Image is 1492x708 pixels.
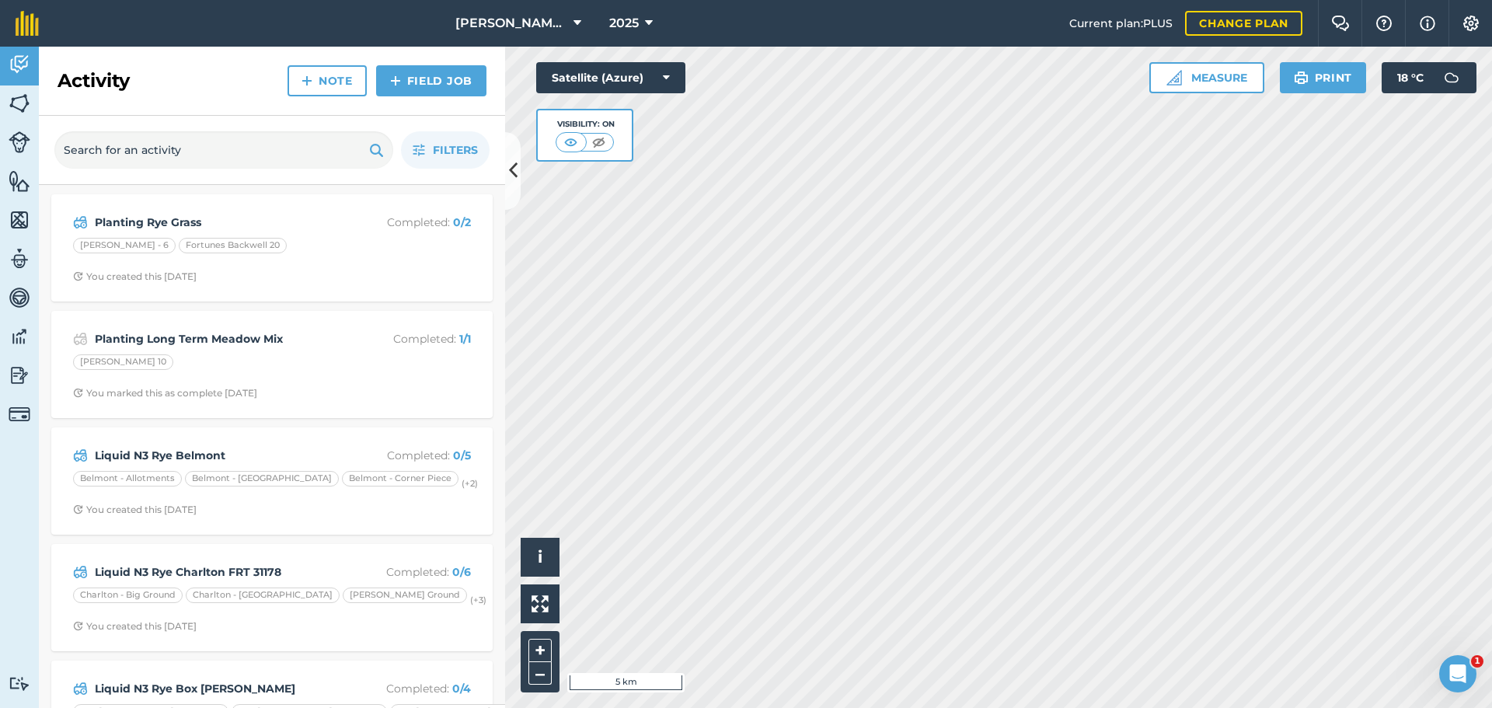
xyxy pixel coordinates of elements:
[453,448,471,462] strong: 0 / 5
[73,446,88,465] img: svg+xml;base64,PD94bWwgdmVyc2lvbj0iMS4wIiBlbmNvZGluZz0idXRmLTgiPz4KPCEtLSBHZW5lcmF0b3I6IEFkb2JlIE...
[95,214,341,231] strong: Planting Rye Grass
[73,330,88,348] img: svg+xml;base64,PD94bWwgdmVyc2lvbj0iMS4wIiBlbmNvZGluZz0idXRmLTgiPz4KPCEtLSBHZW5lcmF0b3I6IEFkb2JlIE...
[9,364,30,387] img: svg+xml;base64,PD94bWwgdmVyc2lvbj0iMS4wIiBlbmNvZGluZz0idXRmLTgiPz4KPCEtLSBHZW5lcmF0b3I6IEFkb2JlIE...
[73,504,197,516] div: You created this [DATE]
[179,238,287,253] div: Fortunes Backwell 20
[528,639,552,662] button: +
[73,271,83,281] img: Clock with arrow pointing clockwise
[95,680,341,697] strong: Liquid N3 Rye Box [PERSON_NAME]
[589,134,608,150] img: svg+xml;base64,PHN2ZyB4bWxucz0iaHR0cDovL3d3dy53My5vcmcvMjAwMC9zdmciIHdpZHRoPSI1MCIgaGVpZ2h0PSI0MC...
[73,588,183,603] div: Charlton - Big Ground
[343,588,467,603] div: [PERSON_NAME] Ground
[73,354,173,370] div: [PERSON_NAME] 10
[1166,70,1182,85] img: Ruler icon
[95,330,341,347] strong: Planting Long Term Meadow Mix
[1149,62,1264,93] button: Measure
[9,169,30,193] img: svg+xml;base64,PHN2ZyB4bWxucz0iaHR0cDovL3d3dy53My5vcmcvMjAwMC9zdmciIHdpZHRoPSI1NiIgaGVpZ2h0PSI2MC...
[390,71,401,90] img: svg+xml;base64,PHN2ZyB4bWxucz0iaHR0cDovL3d3dy53My5vcmcvMjAwMC9zdmciIHdpZHRoPSIxNCIgaGVpZ2h0PSIyNC...
[433,141,478,159] span: Filters
[459,332,471,346] strong: 1 / 1
[528,662,552,685] button: –
[369,141,384,159] img: svg+xml;base64,PHN2ZyB4bWxucz0iaHR0cDovL3d3dy53My5vcmcvMjAwMC9zdmciIHdpZHRoPSIxOSIgaGVpZ2h0PSIyNC...
[9,403,30,425] img: svg+xml;base64,PD94bWwgdmVyc2lvbj0iMS4wIiBlbmNvZGluZz0idXRmLTgiPz4KPCEtLSBHZW5lcmF0b3I6IEFkb2JlIE...
[16,11,39,36] img: fieldmargin Logo
[302,71,312,90] img: svg+xml;base64,PHN2ZyB4bWxucz0iaHR0cDovL3d3dy53My5vcmcvMjAwMC9zdmciIHdpZHRoPSIxNCIgaGVpZ2h0PSIyNC...
[347,447,471,464] p: Completed :
[73,388,83,398] img: Clock with arrow pointing clockwise
[9,247,30,270] img: svg+xml;base64,PD94bWwgdmVyc2lvbj0iMS4wIiBlbmNvZGluZz0idXRmLTgiPz4KPCEtLSBHZW5lcmF0b3I6IEFkb2JlIE...
[61,320,483,409] a: Planting Long Term Meadow MixCompleted: 1/1[PERSON_NAME] 10Clock with arrow pointing clockwiseYou...
[73,387,257,399] div: You marked this as complete [DATE]
[9,53,30,76] img: svg+xml;base64,PD94bWwgdmVyc2lvbj0iMS4wIiBlbmNvZGluZz0idXRmLTgiPz4KPCEtLSBHZW5lcmF0b3I6IEFkb2JlIE...
[73,213,88,232] img: svg+xml;base64,PD94bWwgdmVyc2lvbj0iMS4wIiBlbmNvZGluZz0idXRmLTgiPz4KPCEtLSBHZW5lcmF0b3I6IEFkb2JlIE...
[95,447,341,464] strong: Liquid N3 Rye Belmont
[73,563,88,581] img: svg+xml;base64,PD94bWwgdmVyc2lvbj0iMS4wIiBlbmNvZGluZz0idXRmLTgiPz4KPCEtLSBHZW5lcmF0b3I6IEFkb2JlIE...
[73,471,182,487] div: Belmont - Allotments
[347,214,471,231] p: Completed :
[452,565,471,579] strong: 0 / 6
[452,682,471,696] strong: 0 / 4
[1375,16,1393,31] img: A question mark icon
[401,131,490,169] button: Filters
[73,270,197,283] div: You created this [DATE]
[342,471,458,487] div: Belmont - Corner Piece
[1471,655,1483,668] span: 1
[1185,11,1302,36] a: Change plan
[1294,68,1309,87] img: svg+xml;base64,PHN2ZyB4bWxucz0iaHR0cDovL3d3dy53My5vcmcvMjAwMC9zdmciIHdpZHRoPSIxOSIgaGVpZ2h0PSIyNC...
[1382,62,1476,93] button: 18 °C
[288,65,367,96] a: Note
[9,92,30,115] img: svg+xml;base64,PHN2ZyB4bWxucz0iaHR0cDovL3d3dy53My5vcmcvMjAwMC9zdmciIHdpZHRoPSI1NiIgaGVpZ2h0PSI2MC...
[73,621,83,631] img: Clock with arrow pointing clockwise
[609,14,639,33] span: 2025
[73,620,197,633] div: You created this [DATE]
[462,478,478,489] small: (+ 2 )
[347,563,471,581] p: Completed :
[453,215,471,229] strong: 0 / 2
[536,62,685,93] button: Satellite (Azure)
[73,238,176,253] div: [PERSON_NAME] - 6
[376,65,486,96] a: Field Job
[61,204,483,292] a: Planting Rye GrassCompleted: 0/2[PERSON_NAME] - 6Fortunes Backwell 20Clock with arrow pointing cl...
[1420,14,1435,33] img: svg+xml;base64,PHN2ZyB4bWxucz0iaHR0cDovL3d3dy53My5vcmcvMjAwMC9zdmciIHdpZHRoPSIxNyIgaGVpZ2h0PSIxNy...
[556,118,615,131] div: Visibility: On
[1069,15,1173,32] span: Current plan : PLUS
[54,131,393,169] input: Search for an activity
[1280,62,1367,93] button: Print
[347,680,471,697] p: Completed :
[9,286,30,309] img: svg+xml;base64,PD94bWwgdmVyc2lvbj0iMS4wIiBlbmNvZGluZz0idXRmLTgiPz4KPCEtLSBHZW5lcmF0b3I6IEFkb2JlIE...
[1462,16,1480,31] img: A cog icon
[73,679,88,698] img: svg+xml;base64,PD94bWwgdmVyc2lvbj0iMS4wIiBlbmNvZGluZz0idXRmLTgiPz4KPCEtLSBHZW5lcmF0b3I6IEFkb2JlIE...
[73,504,83,514] img: Clock with arrow pointing clockwise
[9,325,30,348] img: svg+xml;base64,PD94bWwgdmVyc2lvbj0iMS4wIiBlbmNvZGluZz0idXRmLTgiPz4KPCEtLSBHZW5lcmF0b3I6IEFkb2JlIE...
[186,588,340,603] div: Charlton - [GEOGRAPHIC_DATA]
[61,553,483,642] a: Liquid N3 Rye Charlton FRT 31178Completed: 0/6Charlton - Big GroundCharlton - [GEOGRAPHIC_DATA][P...
[470,595,486,605] small: (+ 3 )
[1439,655,1476,692] iframe: Intercom live chat
[61,437,483,525] a: Liquid N3 Rye BelmontCompleted: 0/5Belmont - AllotmentsBelmont - [GEOGRAPHIC_DATA]Belmont - Corne...
[538,547,542,567] span: i
[521,538,559,577] button: i
[561,134,580,150] img: svg+xml;base64,PHN2ZyB4bWxucz0iaHR0cDovL3d3dy53My5vcmcvMjAwMC9zdmciIHdpZHRoPSI1MCIgaGVpZ2h0PSI0MC...
[1331,16,1350,31] img: Two speech bubbles overlapping with the left bubble in the forefront
[347,330,471,347] p: Completed :
[9,131,30,153] img: svg+xml;base64,PD94bWwgdmVyc2lvbj0iMS4wIiBlbmNvZGluZz0idXRmLTgiPz4KPCEtLSBHZW5lcmF0b3I6IEFkb2JlIE...
[95,563,341,581] strong: Liquid N3 Rye Charlton FRT 31178
[185,471,339,487] div: Belmont - [GEOGRAPHIC_DATA]
[455,14,567,33] span: [PERSON_NAME] Contracting
[58,68,130,93] h2: Activity
[9,208,30,232] img: svg+xml;base64,PHN2ZyB4bWxucz0iaHR0cDovL3d3dy53My5vcmcvMjAwMC9zdmciIHdpZHRoPSI1NiIgaGVpZ2h0PSI2MC...
[1436,62,1467,93] img: svg+xml;base64,PD94bWwgdmVyc2lvbj0iMS4wIiBlbmNvZGluZz0idXRmLTgiPz4KPCEtLSBHZW5lcmF0b3I6IEFkb2JlIE...
[1397,62,1424,93] span: 18 ° C
[9,676,30,691] img: svg+xml;base64,PD94bWwgdmVyc2lvbj0iMS4wIiBlbmNvZGluZz0idXRmLTgiPz4KPCEtLSBHZW5lcmF0b3I6IEFkb2JlIE...
[532,595,549,612] img: Four arrows, one pointing top left, one top right, one bottom right and the last bottom left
